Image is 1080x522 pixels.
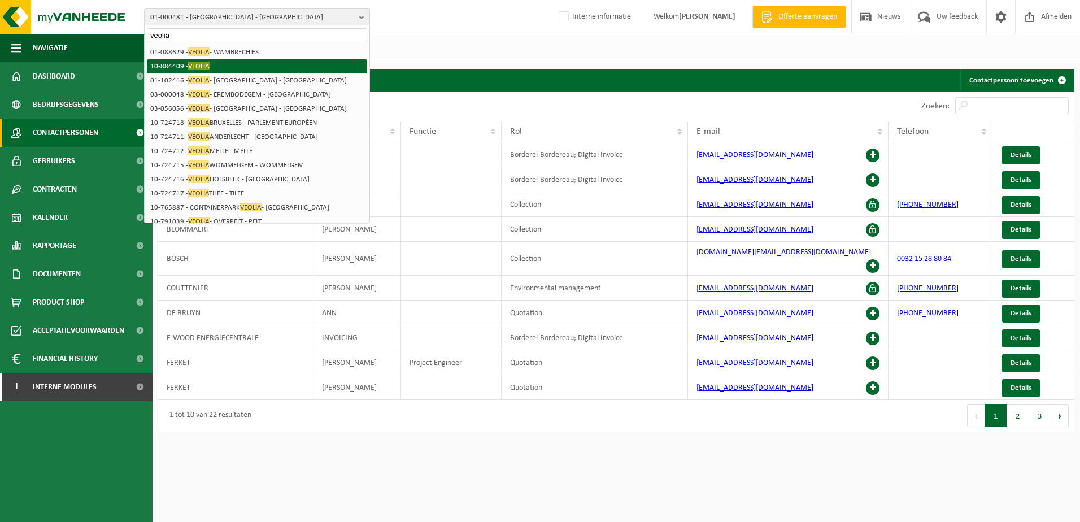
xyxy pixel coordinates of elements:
[11,373,21,401] span: I
[147,130,367,144] li: 10-724711 - ANDERLECHT - [GEOGRAPHIC_DATA]
[502,325,688,350] td: Borderel-Bordereau; Digital Invoice
[158,276,313,301] td: COUTTENIER
[752,6,846,28] a: Offerte aanvragen
[510,127,522,136] span: Rol
[240,203,262,211] span: VEOLIA
[313,276,401,301] td: [PERSON_NAME]
[1002,250,1040,268] a: Details
[313,242,401,276] td: [PERSON_NAME]
[1011,151,1031,159] span: Details
[897,255,951,263] a: 0032 15 28 80 84
[696,201,813,209] a: [EMAIL_ADDRESS][DOMAIN_NAME]
[696,309,813,317] a: [EMAIL_ADDRESS][DOMAIN_NAME]
[1002,171,1040,189] a: Details
[401,350,502,375] td: Project Engineer
[188,217,210,225] span: VEOLIA
[502,350,688,375] td: Quotation
[776,11,840,23] span: Offerte aanvragen
[696,359,813,367] a: [EMAIL_ADDRESS][DOMAIN_NAME]
[188,160,209,169] span: VEOLIA
[33,232,76,260] span: Rapportage
[502,276,688,301] td: Environmental management
[1011,384,1031,391] span: Details
[150,9,355,26] span: 01-000481 - [GEOGRAPHIC_DATA] - [GEOGRAPHIC_DATA]
[33,203,68,232] span: Kalender
[1002,304,1040,323] a: Details
[1029,404,1051,427] button: 3
[33,288,84,316] span: Product Shop
[188,47,210,56] span: VEOLIA
[33,90,99,119] span: Bedrijfsgegevens
[921,102,950,111] label: Zoeken:
[897,201,959,209] a: [PHONE_NUMBER]
[1011,226,1031,233] span: Details
[33,34,68,62] span: Navigatie
[147,28,367,42] input: Zoeken naar gekoppelde vestigingen
[33,345,98,373] span: Financial History
[33,147,75,175] span: Gebruikers
[33,119,98,147] span: Contactpersonen
[313,375,401,400] td: [PERSON_NAME]
[33,316,124,345] span: Acceptatievoorwaarden
[33,260,81,288] span: Documenten
[147,215,367,229] li: 10-791039 - - OVERPELT - PELT
[410,127,436,136] span: Functie
[188,175,210,183] span: VEOLIA
[696,127,720,136] span: E-mail
[1002,329,1040,347] a: Details
[1002,354,1040,372] a: Details
[696,334,813,342] a: [EMAIL_ADDRESS][DOMAIN_NAME]
[147,88,367,102] li: 03-000048 - - EREMBODEGEM - [GEOGRAPHIC_DATA]
[1011,334,1031,342] span: Details
[1002,221,1040,239] a: Details
[188,132,210,141] span: VEOLIA
[696,284,813,293] a: [EMAIL_ADDRESS][DOMAIN_NAME]
[502,242,688,276] td: Collection
[313,350,401,375] td: [PERSON_NAME]
[147,59,367,73] li: 10-884409 -
[696,151,813,159] a: [EMAIL_ADDRESS][DOMAIN_NAME]
[1011,201,1031,208] span: Details
[679,12,735,21] strong: [PERSON_NAME]
[1011,255,1031,263] span: Details
[313,217,401,242] td: [PERSON_NAME]
[188,118,210,127] span: VEOLIA
[158,217,313,242] td: BLOMMAERT
[897,309,959,317] a: [PHONE_NUMBER]
[188,189,209,197] span: VEOLIA
[696,176,813,184] a: [EMAIL_ADDRESS][DOMAIN_NAME]
[147,144,367,158] li: 10-724712 - MELLE - MELLE
[33,373,97,401] span: Interne modules
[147,186,367,201] li: 10-724717 - TILFF - TILFF
[1002,146,1040,164] a: Details
[147,102,367,116] li: 03-056056 - - [GEOGRAPHIC_DATA] - [GEOGRAPHIC_DATA]
[1011,176,1031,184] span: Details
[147,201,367,215] li: 10-765887 - CONTAINERPARK - [GEOGRAPHIC_DATA]
[985,404,1007,427] button: 1
[147,73,367,88] li: 01-102416 - - [GEOGRAPHIC_DATA] - [GEOGRAPHIC_DATA]
[188,146,210,155] span: VEOLIA
[164,406,251,426] div: 1 tot 10 van 22 resultaten
[188,90,210,98] span: VEOLIA
[144,8,370,25] button: 01-000481 - [GEOGRAPHIC_DATA] - [GEOGRAPHIC_DATA]
[158,325,313,350] td: E-WOOD ENERGIECENTRALE
[897,284,959,293] a: [PHONE_NUMBER]
[1011,359,1031,367] span: Details
[158,350,313,375] td: FERKET
[960,69,1073,92] a: Contactpersoon toevoegen
[147,116,367,130] li: 10-724718 - BRUXELLES - PARLEMENT EUROPÉEN
[188,76,210,84] span: VEOLIA
[313,325,401,350] td: INVOICING
[313,301,401,325] td: ANN
[158,242,313,276] td: BOSCH
[696,384,813,392] a: [EMAIL_ADDRESS][DOMAIN_NAME]
[188,62,210,70] span: VEOLIA
[1002,379,1040,397] a: Details
[147,158,367,172] li: 10-724715 - WOMMELGEM - WOMMELGEM
[1002,196,1040,214] a: Details
[188,104,210,112] span: VEOLIA
[502,301,688,325] td: Quotation
[502,142,688,167] td: Borderel-Bordereau; Digital Invoice
[33,62,75,90] span: Dashboard
[158,301,313,325] td: DE BRUYN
